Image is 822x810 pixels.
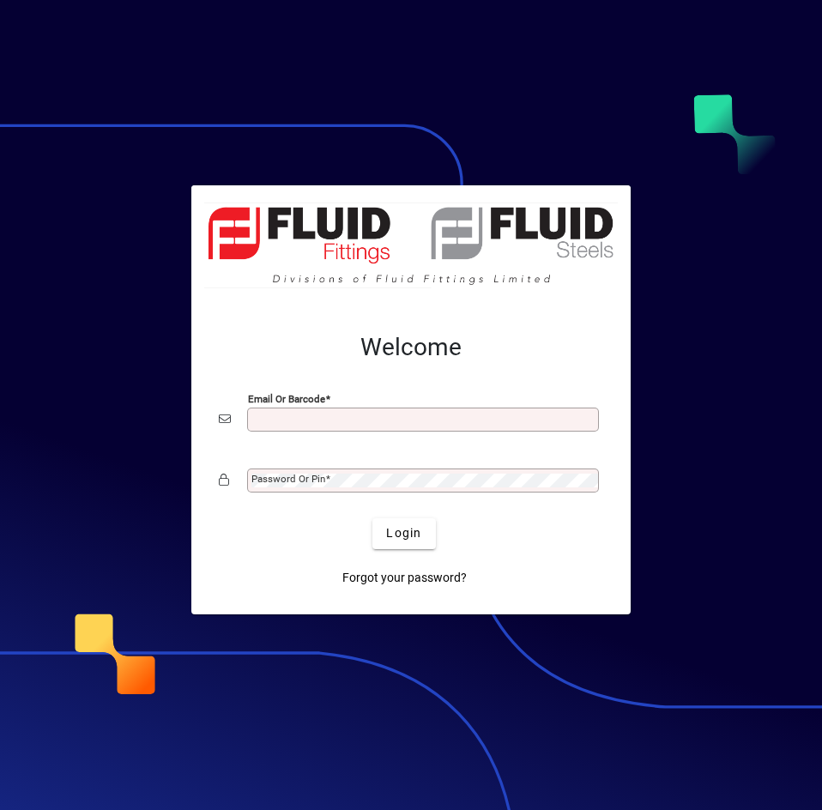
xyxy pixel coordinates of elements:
[219,333,603,362] h2: Welcome
[248,392,325,404] mat-label: Email or Barcode
[335,563,474,594] a: Forgot your password?
[386,524,421,542] span: Login
[342,569,467,587] span: Forgot your password?
[372,518,435,549] button: Login
[251,473,325,485] mat-label: Password or Pin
